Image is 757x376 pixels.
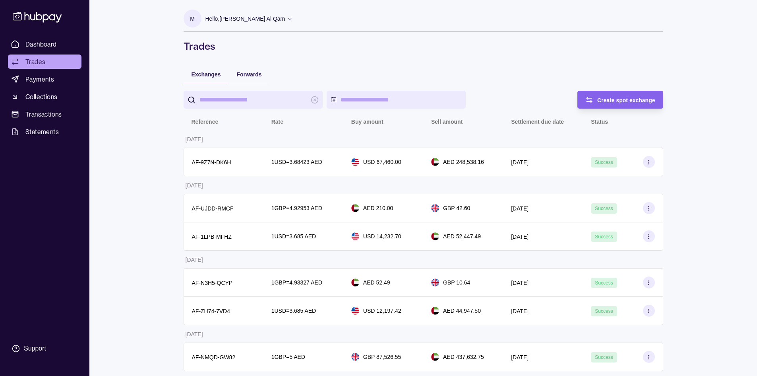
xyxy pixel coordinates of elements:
[443,353,484,361] p: AED 437,632.75
[25,109,62,119] span: Transactions
[8,72,81,86] a: Payments
[577,91,663,109] button: Create spot exchange
[8,107,81,121] a: Transactions
[271,119,283,125] p: Rate
[351,158,359,166] img: us
[431,158,439,166] img: ae
[595,355,613,360] span: Success
[8,340,81,357] a: Support
[192,205,234,212] p: AF-UJDD-RMCF
[271,353,305,361] p: 1 GBP = 5 AED
[186,182,203,189] p: [DATE]
[431,353,439,361] img: ae
[431,279,439,286] img: gb
[199,91,307,109] input: search
[351,119,383,125] p: Buy amount
[25,92,57,101] span: Collections
[190,14,195,23] p: M
[591,119,608,125] p: Status
[363,278,390,287] p: AED 52.49
[363,232,401,241] p: USD 14,232.70
[511,354,529,360] p: [DATE]
[186,331,203,337] p: [DATE]
[8,125,81,139] a: Statements
[25,74,54,84] span: Payments
[443,278,470,287] p: GBP 10.64
[595,206,613,211] span: Success
[511,159,529,166] p: [DATE]
[186,136,203,142] p: [DATE]
[363,306,401,315] p: USD 12,197.42
[511,308,529,314] p: [DATE]
[271,306,316,315] p: 1 USD = 3.685 AED
[511,119,564,125] p: Settlement due date
[186,257,203,263] p: [DATE]
[431,307,439,315] img: ae
[443,158,484,166] p: AED 248,538.16
[597,97,655,103] span: Create spot exchange
[443,306,481,315] p: AED 44,947.50
[8,37,81,51] a: Dashboard
[431,119,463,125] p: Sell amount
[8,55,81,69] a: Trades
[595,160,613,165] span: Success
[443,204,470,212] p: GBP 42.60
[192,119,219,125] p: Reference
[511,234,529,240] p: [DATE]
[271,278,322,287] p: 1 GBP = 4.93327 AED
[24,344,46,353] div: Support
[271,204,322,212] p: 1 GBP = 4.92953 AED
[595,308,613,314] span: Success
[431,204,439,212] img: gb
[192,308,230,314] p: AF-ZH74-7VD4
[192,159,231,166] p: AF-9Z7N-DK6H
[236,71,261,78] span: Forwards
[25,39,57,49] span: Dashboard
[351,307,359,315] img: us
[351,279,359,286] img: ae
[511,205,529,212] p: [DATE]
[443,232,481,241] p: AED 52,447.49
[271,232,316,241] p: 1 USD = 3.685 AED
[363,353,401,361] p: GBP 87,526.55
[351,353,359,361] img: gb
[271,158,322,166] p: 1 USD = 3.68423 AED
[431,232,439,240] img: ae
[25,57,45,66] span: Trades
[25,127,59,136] span: Statements
[192,71,221,78] span: Exchanges
[363,158,401,166] p: USD 67,460.00
[351,204,359,212] img: ae
[192,280,233,286] p: AF-N3H5-QCYP
[205,14,285,23] p: Hello, [PERSON_NAME] Al Qam
[363,204,393,212] p: AED 210.00
[595,234,613,240] span: Success
[192,234,232,240] p: AF-1LPB-MFHZ
[184,40,663,53] h1: Trades
[351,232,359,240] img: us
[192,354,236,360] p: AF-NMQD-GW82
[511,280,529,286] p: [DATE]
[595,280,613,286] span: Success
[8,90,81,104] a: Collections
